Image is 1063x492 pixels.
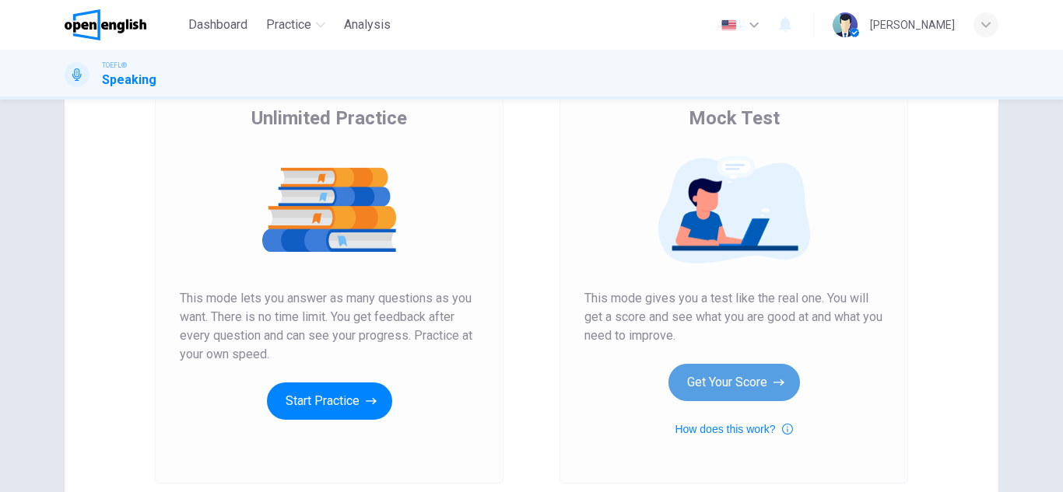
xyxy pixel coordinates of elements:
[266,16,311,34] span: Practice
[267,382,392,420] button: Start Practice
[338,11,397,39] button: Analysis
[870,16,955,34] div: [PERSON_NAME]
[102,60,127,71] span: TOEFL®
[251,106,407,131] span: Unlimited Practice
[260,11,332,39] button: Practice
[689,106,780,131] span: Mock Test
[65,9,182,40] a: OpenEnglish logo
[675,420,792,438] button: How does this work?
[344,16,391,34] span: Analysis
[102,71,156,89] h1: Speaking
[188,16,247,34] span: Dashboard
[182,11,254,39] button: Dashboard
[584,289,883,345] span: This mode gives you a test like the real one. You will get a score and see what you are good at a...
[668,364,800,401] button: Get Your Score
[180,289,479,364] span: This mode lets you answer as many questions as you want. There is no time limit. You get feedback...
[719,19,738,31] img: en
[833,12,858,37] img: Profile picture
[65,9,146,40] img: OpenEnglish logo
